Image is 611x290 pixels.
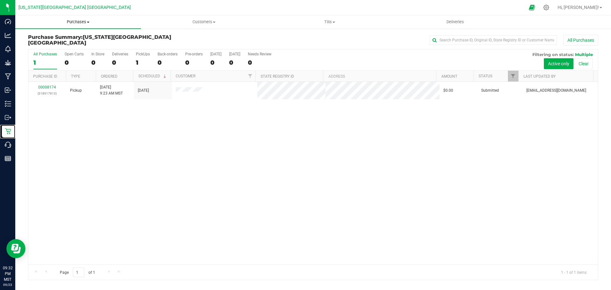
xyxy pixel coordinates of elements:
[574,58,593,69] button: Clear
[33,74,57,79] a: Purchase ID
[28,34,171,46] span: [US_STATE][GEOGRAPHIC_DATA] [GEOGRAPHIC_DATA]
[138,74,167,78] a: Scheduled
[15,15,141,29] a: Purchases
[526,88,586,94] span: [EMAIL_ADDRESS][DOMAIN_NAME]
[229,59,240,66] div: 0
[91,52,104,56] div: In Store
[556,267,592,277] span: 1 - 1 of 1 items
[532,52,574,57] span: Filtering on status:
[248,52,271,56] div: Needs Review
[525,1,539,14] span: Open Ecommerce Menu
[28,34,218,46] h3: Purchase Summary:
[176,74,195,78] a: Customer
[229,52,240,56] div: [DATE]
[32,90,62,96] p: (318917813)
[158,52,178,56] div: Back-orders
[15,19,141,25] span: Purchases
[73,267,84,277] input: 1
[101,74,117,79] a: Ordered
[5,142,11,148] inline-svg: Call Center
[267,15,392,29] a: Tills
[33,59,57,66] div: 1
[210,59,221,66] div: 0
[248,59,271,66] div: 0
[185,59,203,66] div: 0
[33,52,57,56] div: All Purchases
[245,71,255,81] a: Filter
[54,267,100,277] span: Page of 1
[185,52,203,56] div: Pre-orders
[112,59,128,66] div: 0
[210,52,221,56] div: [DATE]
[5,128,11,134] inline-svg: Retail
[544,58,573,69] button: Active only
[136,59,150,66] div: 1
[112,52,128,56] div: Deliveries
[267,19,392,25] span: Tills
[558,5,599,10] span: Hi, [PERSON_NAME]!
[542,4,550,11] div: Manage settings
[323,71,436,82] th: Address
[136,52,150,56] div: PickUps
[141,15,267,29] a: Customers
[100,84,123,96] span: [DATE] 9:23 AM MST
[5,32,11,39] inline-svg: Analytics
[479,74,492,78] a: Status
[575,52,593,57] span: Multiple
[5,101,11,107] inline-svg: Inventory
[5,46,11,52] inline-svg: Monitoring
[38,85,56,89] a: 00008174
[5,73,11,80] inline-svg: Manufacturing
[91,59,104,66] div: 0
[443,88,453,94] span: $0.00
[392,15,518,29] a: Deliveries
[441,74,457,79] a: Amount
[438,19,473,25] span: Deliveries
[70,88,82,94] span: Pickup
[71,74,80,79] a: Type
[3,282,12,287] p: 09/23
[563,35,598,46] button: All Purchases
[5,87,11,93] inline-svg: Inbound
[261,74,294,79] a: State Registry ID
[481,88,499,94] span: Submitted
[3,265,12,282] p: 09:32 PM MST
[430,35,557,45] input: Search Purchase ID, Original ID, State Registry ID or Customer Name...
[5,155,11,162] inline-svg: Reports
[141,19,266,25] span: Customers
[5,18,11,25] inline-svg: Dashboard
[18,5,131,10] span: [US_STATE][GEOGRAPHIC_DATA] [GEOGRAPHIC_DATA]
[6,239,25,258] iframe: Resource center
[508,71,518,81] a: Filter
[5,114,11,121] inline-svg: Outbound
[5,60,11,66] inline-svg: Grow
[523,74,556,79] a: Last Updated By
[138,88,149,94] span: [DATE]
[158,59,178,66] div: 0
[65,59,84,66] div: 0
[65,52,84,56] div: Open Carts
